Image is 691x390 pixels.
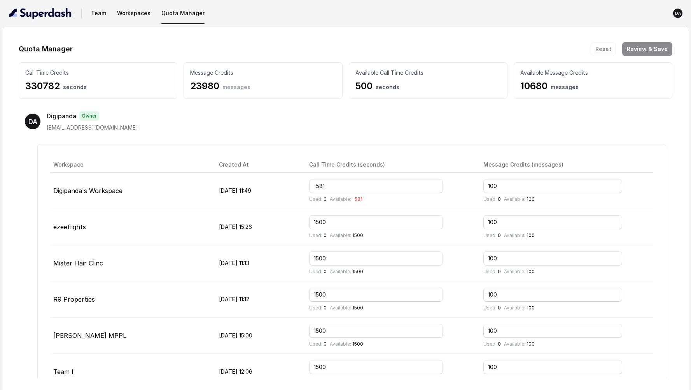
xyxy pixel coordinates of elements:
[53,367,206,376] p: Team I
[28,118,37,126] text: DA
[309,232,327,239] p: 0
[213,318,303,354] td: [DATE] 15:00
[9,7,72,19] img: light.svg
[483,341,501,347] p: 0
[504,305,525,311] span: Available:
[376,84,399,90] span: seconds
[330,232,363,239] p: 1500
[309,377,322,383] span: Used:
[504,377,525,383] span: Available:
[309,341,327,347] p: 0
[675,11,681,16] text: DA
[483,232,501,239] p: 0
[330,196,351,202] span: Available:
[330,196,362,202] p: -581
[504,196,525,202] span: Available:
[330,305,351,311] span: Available:
[309,269,322,274] span: Used:
[355,69,501,77] p: Available Call Time Credits
[25,69,171,77] p: Call Time Credits
[504,341,525,347] span: Available:
[213,173,303,209] td: [DATE] 11:49
[309,305,322,311] span: Used:
[504,269,525,274] span: Available:
[158,6,208,20] button: Quota Manager
[190,80,336,92] p: 23980
[483,269,501,275] p: 0
[520,69,666,77] p: Available Message Credits
[622,42,672,56] button: Review & Save
[53,186,206,195] p: Digipanda's Workspace
[213,245,303,281] td: [DATE] 11:13
[309,341,322,347] span: Used:
[330,377,351,383] span: Available:
[330,269,363,275] p: 1500
[520,80,666,92] p: 10680
[47,124,138,131] span: [EMAIL_ADDRESS][DOMAIN_NAME]
[504,377,535,383] p: 100
[330,305,363,311] p: 1500
[483,377,501,383] p: 0
[551,84,579,90] span: messages
[504,232,525,238] span: Available:
[309,269,327,275] p: 0
[53,295,206,304] p: R9 Properties
[53,222,206,232] p: ezeeflights
[483,269,497,274] span: Used:
[309,305,327,311] p: 0
[213,281,303,318] td: [DATE] 11:12
[309,232,322,238] span: Used:
[303,157,477,173] th: Call Time Credits (seconds)
[504,341,535,347] p: 100
[591,42,616,56] button: Reset
[483,377,497,383] span: Used:
[47,111,76,121] p: Digipanda
[190,69,336,77] p: Message Credits
[222,84,250,90] span: messages
[330,341,363,347] p: 1500
[25,80,171,92] p: 330782
[330,377,363,383] p: 1500
[483,305,501,311] p: 0
[504,269,535,275] p: 100
[504,232,535,239] p: 100
[483,341,497,347] span: Used:
[477,157,653,173] th: Message Credits (messages)
[79,111,99,121] span: Owner
[309,196,322,202] span: Used:
[330,232,351,238] span: Available:
[19,43,73,55] h1: Quota Manager
[63,84,87,90] span: seconds
[88,6,109,20] button: Team
[330,341,351,347] span: Available:
[213,209,303,245] td: [DATE] 15:26
[53,331,206,340] p: [PERSON_NAME] MPPL
[309,196,327,202] p: 0
[483,305,497,311] span: Used:
[53,258,206,268] p: Mister Hair Clinc
[355,80,501,92] p: 500
[309,377,327,383] p: 0
[213,354,303,390] td: [DATE] 12:06
[483,232,497,238] span: Used:
[50,157,213,173] th: Workspace
[213,157,303,173] th: Created At
[504,305,535,311] p: 100
[114,6,154,20] button: Workspaces
[483,196,501,202] p: 0
[504,196,535,202] p: 100
[483,196,497,202] span: Used:
[330,269,351,274] span: Available:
